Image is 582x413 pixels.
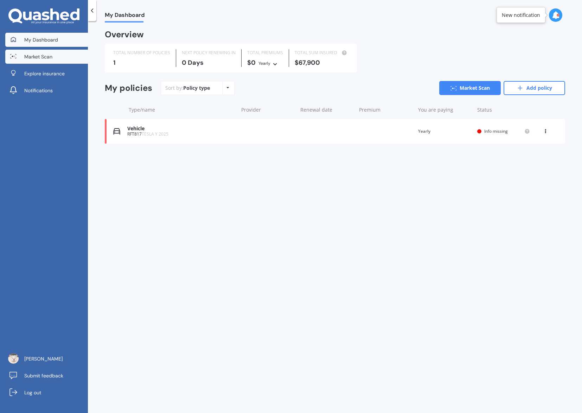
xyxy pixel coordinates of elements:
[247,49,283,56] div: TOTAL PREMIUMS
[182,59,236,66] div: 0 Days
[5,50,88,64] a: Market Scan
[127,132,235,137] div: RFT817
[127,126,235,132] div: Vehicle
[418,106,472,113] div: You are paying
[300,106,354,113] div: Renewal date
[295,59,348,66] div: $67,900
[113,49,170,56] div: TOTAL NUMBER OF POLICIES
[241,106,295,113] div: Provider
[24,87,53,94] span: Notifications
[504,81,565,95] a: Add policy
[183,85,210,92] div: Policy type
[5,83,88,98] a: Notifications
[24,36,58,43] span: My Dashboard
[5,369,88,383] a: Submit feedback
[24,53,52,60] span: Market Scan
[113,128,120,135] img: Vehicle
[5,33,88,47] a: My Dashboard
[418,128,472,135] div: Yearly
[142,131,168,137] span: TESLA Y 2025
[439,81,501,95] a: Market Scan
[258,60,270,67] div: Yearly
[105,12,145,21] span: My Dashboard
[477,106,530,113] div: Status
[113,59,170,66] div: 1
[359,106,412,113] div: Premium
[129,106,236,113] div: Type/name
[24,355,63,362] span: [PERSON_NAME]
[484,128,508,134] span: Info missing
[502,12,540,19] div: New notification
[5,67,88,81] a: Explore insurance
[24,372,63,379] span: Submit feedback
[5,386,88,400] a: Log out
[8,353,19,364] img: ACg8ocJxfOjquHt-1mmJTvQ15gOP_GrjhQoNzfUhhw2hPzCVX-SmR8kB=s96-c
[24,70,65,77] span: Explore insurance
[247,59,283,67] div: $0
[5,352,88,366] a: [PERSON_NAME]
[105,83,152,93] div: My policies
[24,389,41,396] span: Log out
[105,31,144,38] div: Overview
[295,49,348,56] div: TOTAL SUM INSURED
[182,49,236,56] div: NEXT POLICY RENEWING IN
[165,85,210,92] div: Sort by:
